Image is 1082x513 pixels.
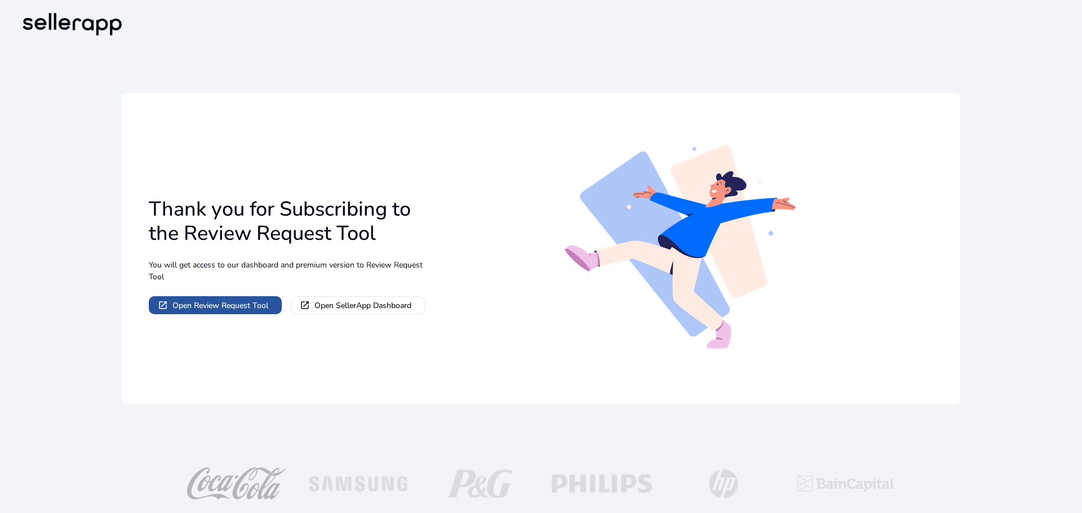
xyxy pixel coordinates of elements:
img: hp-logo-white.png [669,467,778,500]
span: Open SellerApp Dashboard [314,300,411,311]
img: p-g-logo-white.png [426,467,534,500]
mat-icon: open_in_new [300,300,310,310]
span: Open Review Request Tool [172,300,268,311]
button: Open SellerApp Dashboard [291,296,425,314]
img: sellerapp-logo [18,9,126,39]
button: Open Review Request Tool [149,296,282,314]
h1: Thank you for Subscribing to the Review Request Tool [149,197,430,246]
p: You will get access to our dashboard and premium version to Review Request Tool [149,259,430,283]
img: Samsung-logo-white.png [304,467,413,500]
mat-icon: open_in_new [158,300,168,310]
img: philips-logo-white.png [548,467,656,500]
img: baincapitalTopLogo.png [791,467,899,500]
img: coca-cola-logo.png [183,467,291,500]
